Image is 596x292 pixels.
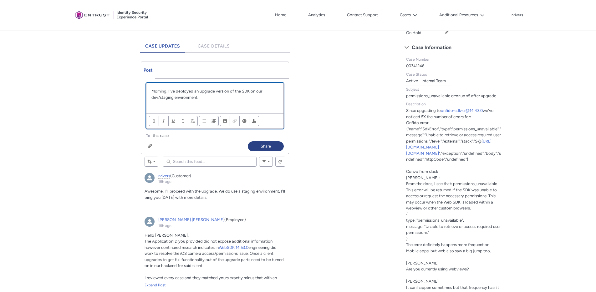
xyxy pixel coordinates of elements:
a: [PERSON_NAME].[PERSON_NAME] [158,217,224,222]
lightning-formatted-text: 00341246 [406,63,424,68]
span: Post [144,68,152,73]
span: this case [153,133,169,139]
button: Cases [398,10,419,20]
button: Strikethrough [178,116,188,126]
ul: Insert content [220,116,259,126]
a: Case Details [193,35,235,53]
a: Expand Post [145,282,285,288]
button: Bold [149,116,159,126]
img: External User - nick.bates (null) [145,217,155,227]
span: Case Number [406,57,430,62]
a: Home [273,10,288,20]
span: Case Status [406,72,427,77]
button: Underline [168,116,178,126]
a: 16h ago [158,179,171,184]
ul: Format text [149,116,198,126]
button: Edit Status [444,30,449,35]
span: Case Details [198,43,230,49]
lightning-formatted-text: Active - Internal Team [406,78,446,83]
a: Case Updates [140,35,185,53]
ul: Align text [199,116,219,126]
span: Case Updates [145,43,180,49]
span: (Employee) [224,217,246,222]
span: Hello [PERSON_NAME], [145,233,189,238]
lightning-formatted-text: permissions_unavailable error up x5 after upgrade [406,93,496,98]
lightning-formatted-text: On Hold [406,30,421,35]
a: Post [141,62,155,78]
span: Description [406,102,426,106]
button: Insert Emoji [239,116,249,126]
button: User Profile nrivers [511,12,523,18]
span: (Customer) [170,174,191,178]
button: @Mention people and groups [249,116,259,126]
button: Italic [159,116,169,126]
span: Subject [406,87,419,92]
a: Contact Support [345,10,380,20]
a: WebSDK 14.53.0 [219,245,248,250]
article: nrivers, 16h ago [141,169,289,209]
button: Case Information [401,43,507,53]
div: Chatter Publisher [141,62,289,154]
button: Bulleted List [199,116,209,126]
a: nrivers [158,174,170,179]
button: Image [220,116,230,126]
a: 16h ago [158,224,171,228]
button: Share [248,141,284,151]
img: nrivers [145,173,155,183]
button: Remove Formatting [188,116,198,126]
div: nick.bates [145,217,155,227]
span: Case Information [412,43,451,52]
span: Awesome, I'll proceed with the upgrade. We do use a staging environment, I'll ping you [DATE] wit... [145,189,285,200]
a: Analytics, opens in new tab [307,10,327,20]
input: Search this feed... [163,157,257,167]
span: The ApplicationID you provided did not expose additional information however continured research ... [145,239,273,250]
button: Link [230,116,240,126]
p: nrivers [512,13,523,18]
button: Additional Resources [438,10,486,20]
button: Refresh this feed [275,157,285,167]
a: [URL][DOMAIN_NAME][DOMAIN_NAME] [406,139,492,156]
span: To [146,133,150,138]
a: onfido-sdk-ui@14.43.0 [441,108,483,113]
button: Numbered List [209,116,219,126]
p: Morning, I've deployed an upgrade version of the SDK on our dev/staging environment. [151,88,278,100]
